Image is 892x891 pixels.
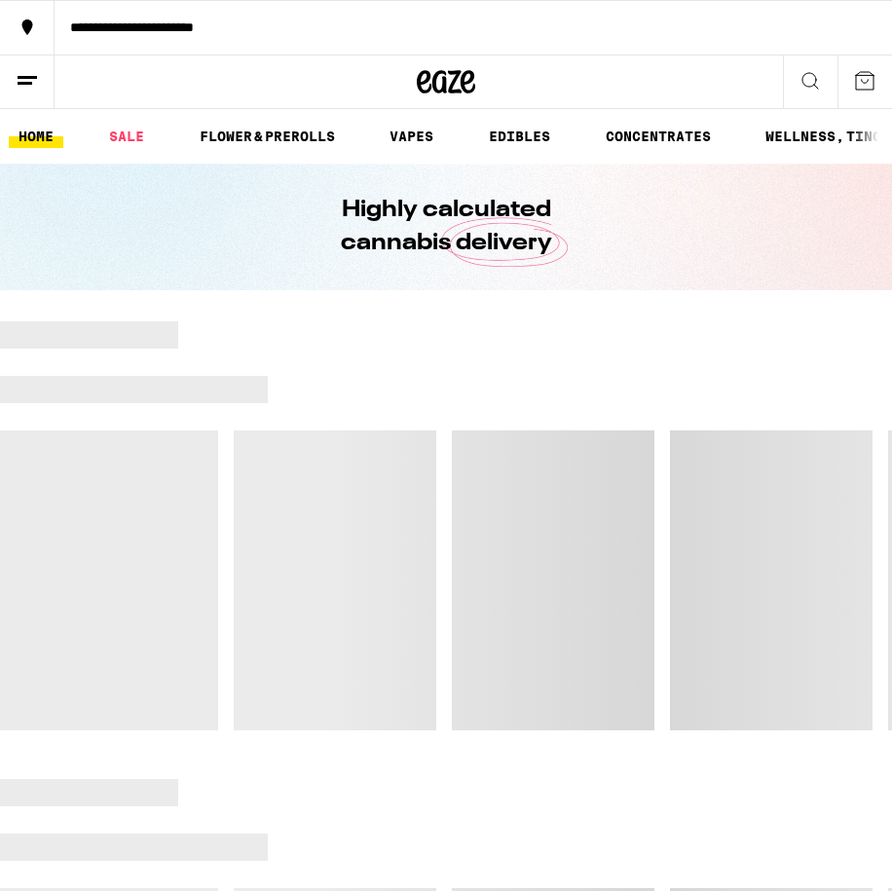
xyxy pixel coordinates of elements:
[596,125,721,148] a: CONCENTRATES
[479,125,560,148] a: EDIBLES
[380,125,443,148] a: VAPES
[190,125,345,148] a: FLOWER & PREROLLS
[285,194,607,260] h1: Highly calculated cannabis delivery
[99,125,154,148] a: SALE
[9,125,63,148] a: HOME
